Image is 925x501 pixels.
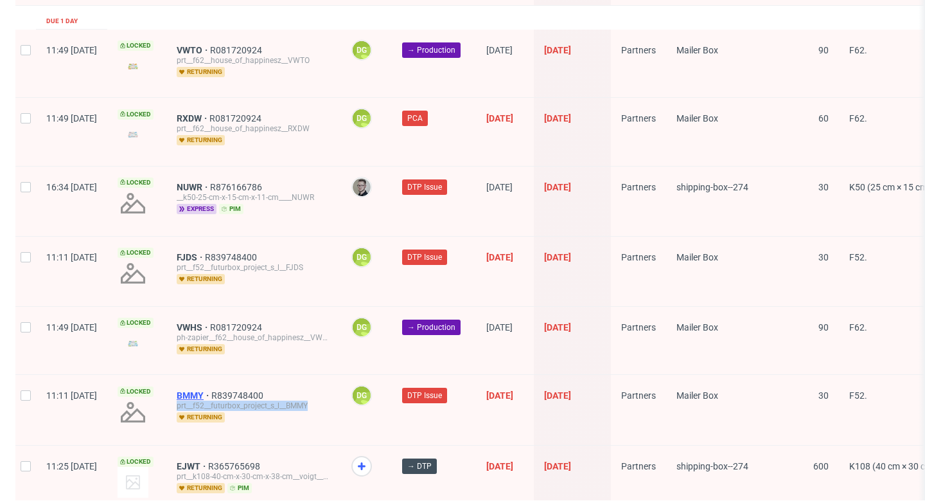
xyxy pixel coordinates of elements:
[118,41,154,51] span: Locked
[46,16,78,26] div: Due 1 day
[544,322,571,332] span: [DATE]
[118,126,148,143] img: version_two_editor_design
[676,252,718,262] span: Mailer Box
[177,483,225,493] span: returning
[46,45,97,55] span: 11:49 [DATE]
[849,252,867,262] span: F52.
[177,332,331,343] div: ph-zapier__f62__house_of_happinesz__VWHS
[118,457,154,467] span: Locked
[205,252,260,262] a: R839748400
[177,67,225,77] span: returning
[118,335,148,352] img: version_two_editor_design
[177,262,331,273] div: prt__f52__futurbox_project_s_l__FJDS
[818,45,829,55] span: 90
[177,182,210,192] span: NUWR
[621,461,656,471] span: Partners
[407,181,442,193] span: DTP Issue
[46,182,97,192] span: 16:34 [DATE]
[177,135,225,145] span: returning
[210,45,265,55] a: R081720924
[118,188,148,219] img: no_design.png
[118,178,154,188] span: Locked
[849,113,867,123] span: F62.
[544,113,571,123] span: [DATE]
[118,258,148,289] img: no_design.png
[177,401,331,411] div: prt__f52__futurbox_project_s_l__BMMY
[849,390,867,401] span: F52.
[46,113,97,123] span: 11:49 [DATE]
[407,113,423,124] span: PCA
[486,252,513,262] span: [DATE]
[118,387,154,397] span: Locked
[818,390,829,401] span: 30
[211,390,266,401] a: R839748400
[177,322,210,332] a: VWHS
[849,322,867,332] span: F62.
[118,318,154,328] span: Locked
[676,322,718,332] span: Mailer Box
[353,318,371,336] figcaption: DG
[118,248,154,258] span: Locked
[46,252,97,262] span: 11:11 [DATE]
[486,182,513,192] span: [DATE]
[676,113,718,123] span: Mailer Box
[676,45,718,55] span: Mailer Box
[210,322,265,332] a: R081720924
[849,45,867,55] span: F62.
[177,204,216,214] span: express
[177,55,331,66] div: prt__f62__house_of_happinesz__VWTO
[818,113,829,123] span: 60
[407,322,455,333] span: → Production
[177,390,211,401] a: BMMY
[818,252,829,262] span: 30
[486,322,513,332] span: [DATE]
[544,461,571,471] span: [DATE]
[353,178,371,196] img: Krystian Gaza
[118,397,148,428] img: no_design.png
[353,109,371,127] figcaption: DG
[621,252,656,262] span: Partners
[46,461,97,471] span: 11:25 [DATE]
[209,113,264,123] a: R081720924
[407,44,455,56] span: → Production
[544,182,571,192] span: [DATE]
[621,182,656,192] span: Partners
[676,461,748,471] span: shipping-box--274
[544,252,571,262] span: [DATE]
[46,390,97,401] span: 11:11 [DATE]
[353,387,371,405] figcaption: DG
[177,252,205,262] a: FJDS
[621,113,656,123] span: Partners
[621,322,656,332] span: Partners
[219,204,243,214] span: pim
[621,390,656,401] span: Partners
[407,251,442,263] span: DTP Issue
[486,390,513,401] span: [DATE]
[177,192,331,203] div: __k50-25-cm-x-15-cm-x-11-cm____NUWR
[177,412,225,423] span: returning
[621,45,656,55] span: Partners
[486,45,513,55] span: [DATE]
[544,45,571,55] span: [DATE]
[353,248,371,266] figcaption: DG
[177,45,210,55] a: VWTO
[486,113,513,123] span: [DATE]
[177,461,208,471] a: EJWT
[818,182,829,192] span: 30
[210,182,265,192] a: R876166786
[177,274,225,284] span: returning
[544,390,571,401] span: [DATE]
[177,113,209,123] a: RXDW
[177,471,331,482] div: prt__k108-40-cm-x-30-cm-x-38-cm__voigt__EJWT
